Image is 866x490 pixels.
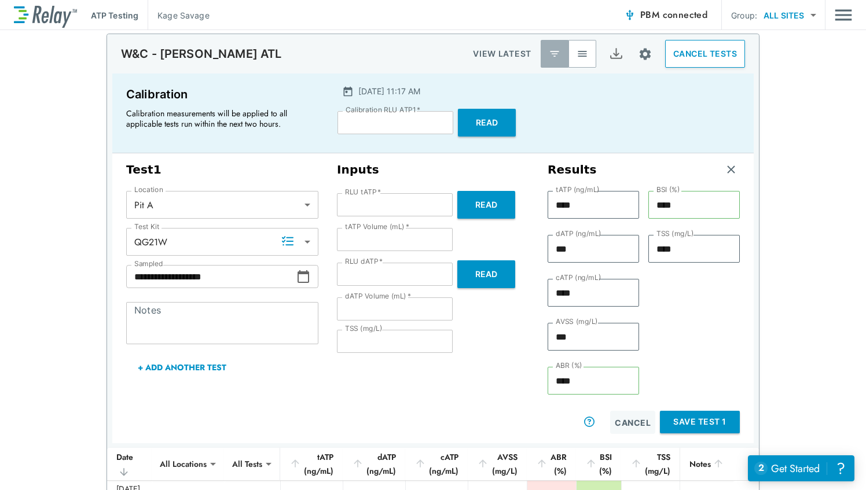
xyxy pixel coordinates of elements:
[345,223,409,231] label: tATP Volume (mL)
[610,411,655,434] button: Cancel
[602,40,630,68] button: Export
[549,48,560,60] img: Latest
[134,186,163,194] label: Location
[345,188,381,196] label: RLU tATP
[556,230,601,238] label: dATP (ng/mL)
[345,292,411,300] label: dATP Volume (mL)
[14,3,77,28] img: LuminUltra Relay
[134,223,160,231] label: Test Kit
[157,9,209,21] p: Kage Savage
[91,9,138,21] p: ATP Testing
[656,230,694,238] label: TSS (mg/L)
[536,450,567,478] div: ABR (%)
[660,411,740,433] button: Save Test 1
[414,450,458,478] div: cATP (ng/mL)
[609,47,623,61] img: Export Icon
[126,193,318,216] div: Pit A
[663,8,708,21] span: connected
[630,39,660,69] button: Site setup
[731,9,757,21] p: Group:
[725,164,737,175] img: Remove
[624,9,636,21] img: Connected Icon
[457,191,515,219] button: Read
[619,3,712,27] button: PBM connected
[640,7,707,23] span: PBM
[358,85,420,97] p: [DATE] 11:17 AM
[577,48,588,60] img: View All
[477,450,518,478] div: AVSS (mg/L)
[289,450,333,478] div: tATP (ng/mL)
[556,362,582,370] label: ABR (%)
[665,40,745,68] button: CANCEL TESTS
[126,108,311,129] p: Calibration measurements will be applied to all applicable tests run within the next two hours.
[556,274,601,282] label: cATP (ng/mL)
[126,163,318,177] h3: Test 1
[835,4,852,26] button: Main menu
[134,260,163,268] label: Sampled
[585,450,612,478] div: BSI (%)
[126,85,317,104] p: Calibration
[121,47,281,61] p: W&C - [PERSON_NAME] ATL
[346,106,420,114] label: Calibration RLU ATP1
[152,452,215,476] div: All Locations
[473,47,531,61] p: VIEW LATEST
[630,450,670,478] div: TSS (mg/L)
[126,353,238,381] button: + Add Another Test
[548,163,597,177] h3: Results
[352,450,396,478] div: dATP (ng/mL)
[556,186,600,194] label: tATP (ng/mL)
[107,448,152,481] th: Date
[342,86,354,97] img: Calender Icon
[556,318,598,326] label: AVSS (mg/L)
[126,230,318,253] div: QG21W
[337,163,529,177] h3: Inputs
[224,452,270,476] div: All Tests
[689,457,724,471] div: Notes
[748,455,854,481] iframe: Resource center
[345,325,383,333] label: TSS (mg/L)
[457,260,515,288] button: Read
[345,257,383,266] label: RLU dATP
[126,265,296,288] input: Choose date, selected date is Sep 17, 2025
[656,186,680,194] label: BSI (%)
[458,109,516,137] button: Read
[835,4,852,26] img: Drawer Icon
[638,47,652,61] img: Settings Icon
